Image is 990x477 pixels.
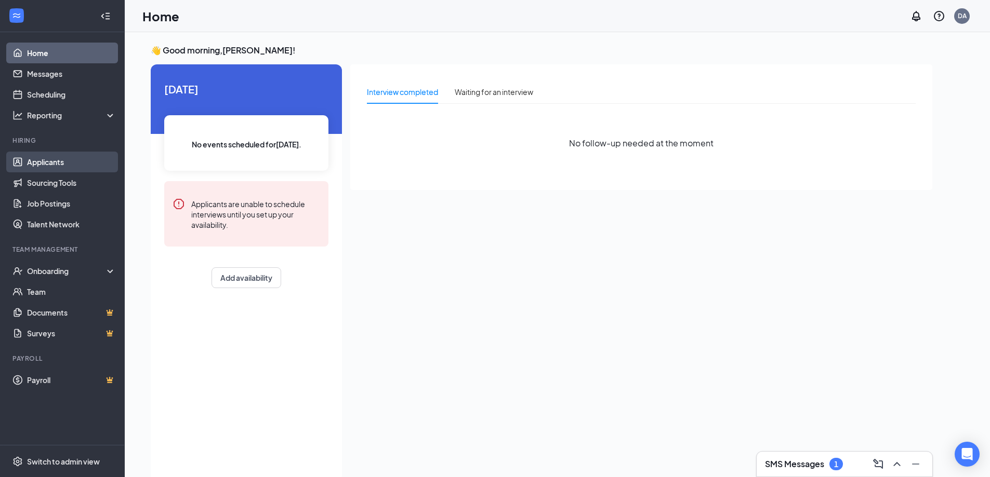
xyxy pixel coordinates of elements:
[27,370,116,390] a: PayrollCrown
[367,86,438,98] div: Interview completed
[569,137,714,149] span: No follow-up needed at the moment
[27,84,116,105] a: Scheduling
[191,198,320,230] div: Applicants are unable to schedule interviews until you set up your availability.
[955,442,980,467] div: Open Intercom Messenger
[27,214,116,235] a: Talent Network
[933,10,945,22] svg: QuestionInfo
[27,110,116,120] div: Reporting
[910,10,922,22] svg: Notifications
[173,198,185,210] svg: Error
[765,458,824,470] h3: SMS Messages
[834,460,838,469] div: 1
[27,302,116,323] a: DocumentsCrown
[27,323,116,344] a: SurveysCrown
[142,7,179,25] h1: Home
[870,456,887,472] button: ComposeMessage
[958,11,967,20] div: DA
[164,81,328,97] span: [DATE]
[27,456,100,467] div: Switch to admin view
[27,281,116,302] a: Team
[27,43,116,63] a: Home
[909,458,922,470] svg: Minimize
[12,456,23,467] svg: Settings
[12,136,114,145] div: Hiring
[891,458,903,470] svg: ChevronUp
[151,45,932,56] h3: 👋 Good morning, [PERSON_NAME] !
[27,193,116,214] a: Job Postings
[27,152,116,172] a: Applicants
[12,110,23,120] svg: Analysis
[889,456,905,472] button: ChevronUp
[27,172,116,193] a: Sourcing Tools
[907,456,924,472] button: Minimize
[100,11,111,21] svg: Collapse
[12,245,114,254] div: Team Management
[455,86,533,98] div: Waiting for an interview
[27,63,116,84] a: Messages
[11,10,22,21] svg: WorkstreamLogo
[12,266,23,276] svg: UserCheck
[212,267,281,288] button: Add availability
[872,458,885,470] svg: ComposeMessage
[12,354,114,363] div: Payroll
[192,139,301,150] span: No events scheduled for [DATE] .
[27,266,107,276] div: Onboarding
